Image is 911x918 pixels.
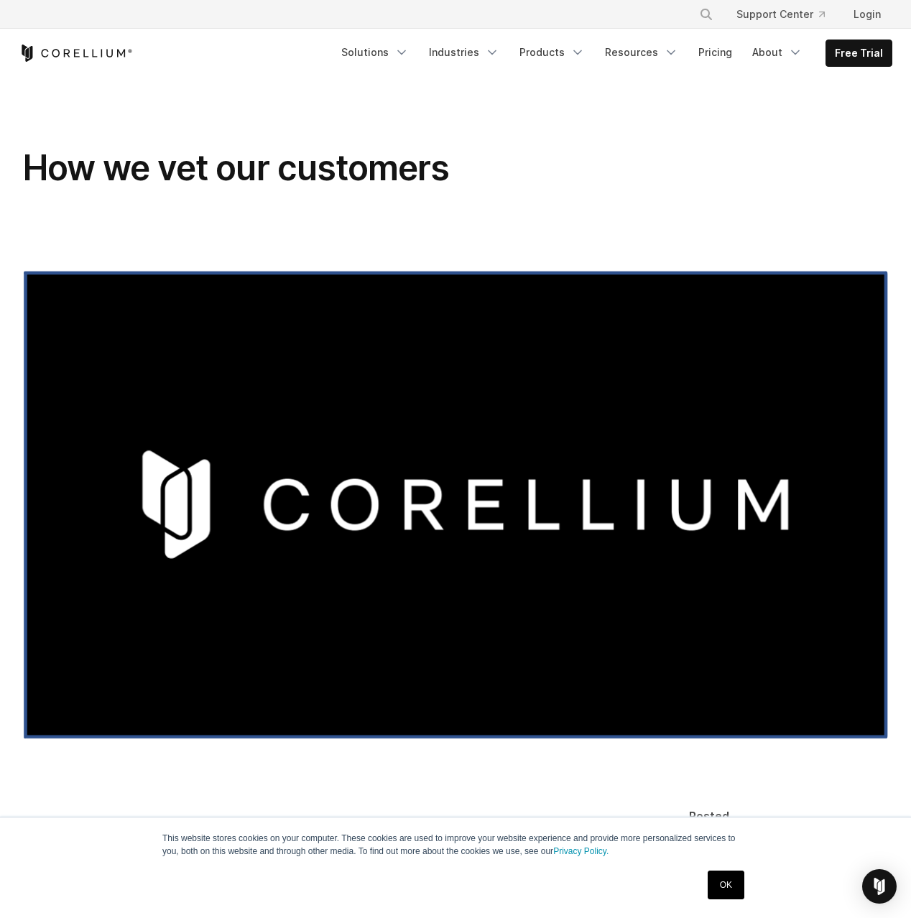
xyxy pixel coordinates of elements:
a: Privacy Policy. [553,846,609,856]
a: Industries [420,40,508,65]
a: Login [842,1,892,27]
a: Solutions [333,40,417,65]
a: Products [511,40,593,65]
div: Open Intercom Messenger [862,869,897,904]
img: How we vet our customers [23,270,888,740]
div: Posted [689,809,888,823]
a: About [744,40,811,65]
a: Free Trial [826,40,892,66]
a: Resources [596,40,687,65]
div: Navigation Menu [333,40,892,67]
a: Pricing [690,40,741,65]
div: Navigation Menu [682,1,892,27]
a: Support Center [725,1,836,27]
p: This website stores cookies on your computer. These cookies are used to improve your website expe... [162,832,749,858]
button: Search [693,1,719,27]
a: Corellium Home [19,45,133,62]
a: OK [708,871,744,899]
span: How we vet our customers [23,147,449,189]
